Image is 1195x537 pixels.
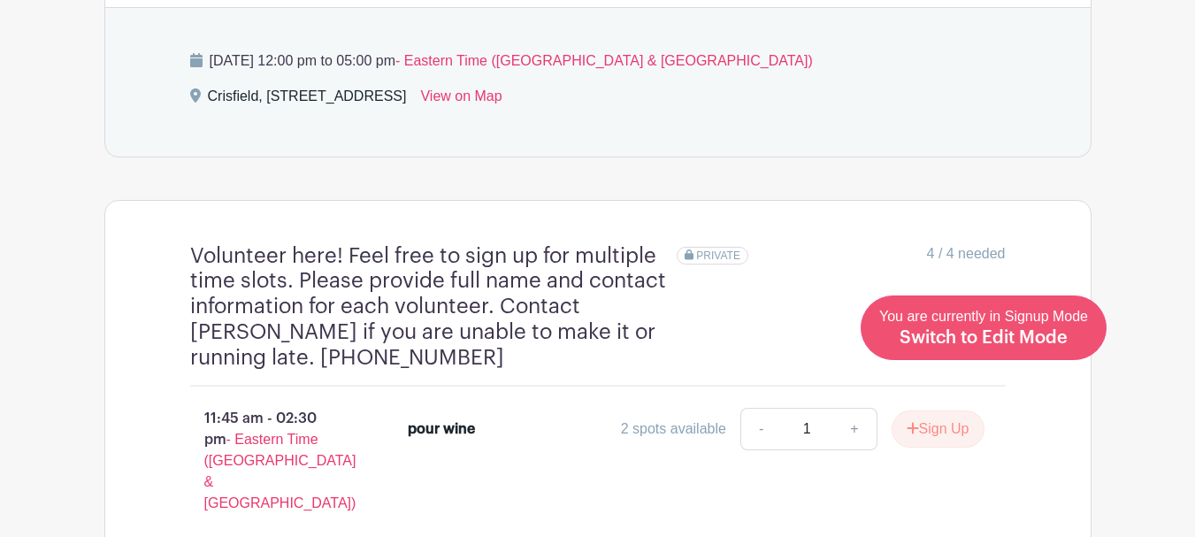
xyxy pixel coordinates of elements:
span: - Eastern Time ([GEOGRAPHIC_DATA] & [GEOGRAPHIC_DATA]) [204,432,356,510]
span: Switch to Edit Mode [900,329,1068,347]
span: 4 / 4 needed [927,243,1006,265]
a: You are currently in Signup Mode Switch to Edit Mode [861,295,1107,360]
p: [DATE] 12:00 pm to 05:00 pm [190,50,1006,72]
span: You are currently in Signup Mode [879,309,1088,346]
button: Sign Up [892,410,984,448]
a: - [740,408,781,450]
a: View on Map [420,86,502,114]
div: Crisfield, [STREET_ADDRESS] [208,86,407,114]
span: PRIVATE [696,249,740,262]
span: - Eastern Time ([GEOGRAPHIC_DATA] & [GEOGRAPHIC_DATA]) [395,53,813,68]
p: 11:45 am - 02:30 pm [162,401,380,521]
div: 2 spots available [621,418,726,440]
div: pour wine [408,418,475,440]
a: + [832,408,877,450]
h4: Volunteer here! Feel free to sign up for multiple time slots. Please provide full name and contac... [190,243,677,371]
